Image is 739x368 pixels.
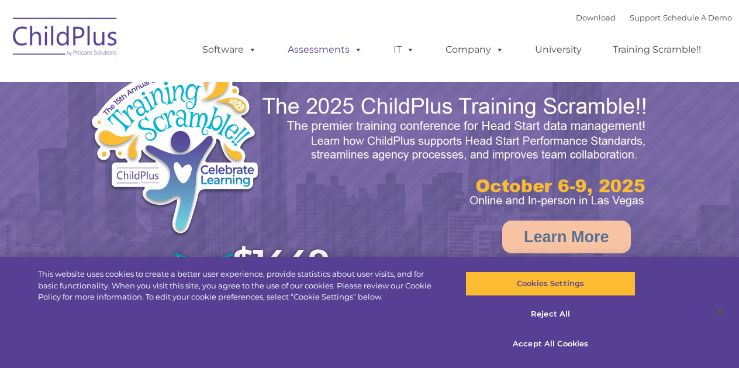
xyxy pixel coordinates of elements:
[382,38,426,61] a: IT
[523,38,593,61] a: University
[191,38,268,61] a: Software
[465,271,636,296] button: Cookies Settings
[576,13,732,22] font: |
[576,13,616,22] a: Download
[601,38,713,61] a: Training Scramble!!
[38,269,443,303] div: This website uses cookies to create a better user experience, provide statistics about user visit...
[663,13,732,22] a: Schedule A Demo
[630,13,661,22] a: Support
[7,9,124,68] img: ChildPlus by Procare Solutions
[163,125,212,134] span: Phone number
[163,77,198,86] span: Last name
[434,38,516,61] a: Company
[707,298,733,324] button: Close
[465,332,636,356] button: Accept All Cookies
[465,302,636,326] button: Reject All
[276,38,374,61] a: Assessments
[502,221,631,253] a: Learn More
